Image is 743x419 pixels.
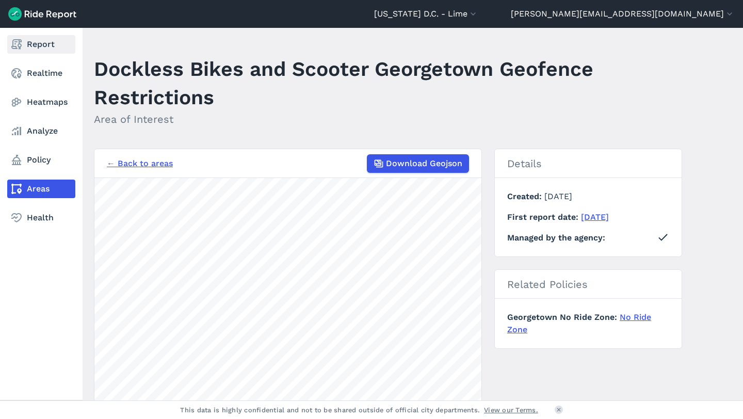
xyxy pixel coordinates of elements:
[495,149,682,178] h2: Details
[94,111,682,127] h2: Area of Interest
[507,191,544,201] span: Created
[581,212,609,222] a: [DATE]
[386,157,462,170] span: Download Geojson
[7,151,75,169] a: Policy
[374,8,478,20] button: [US_STATE] D.C. - Lime
[484,405,538,415] a: View our Terms.
[107,157,173,170] a: ← Back to areas
[7,64,75,83] a: Realtime
[7,122,75,140] a: Analyze
[511,8,735,20] button: [PERSON_NAME][EMAIL_ADDRESS][DOMAIN_NAME]
[8,7,76,21] img: Ride Report
[367,154,469,173] button: Download Geojson
[507,212,581,222] span: First report date
[7,35,75,54] a: Report
[7,208,75,227] a: Health
[94,55,682,111] h1: Dockless Bikes and Scooter Georgetown Geofence Restrictions
[7,180,75,198] a: Areas
[7,93,75,111] a: Heatmaps
[507,312,620,322] span: Georgetown No Ride Zone
[507,232,605,244] span: Managed by the agency
[495,270,682,299] h2: Related Policies
[544,191,572,201] span: [DATE]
